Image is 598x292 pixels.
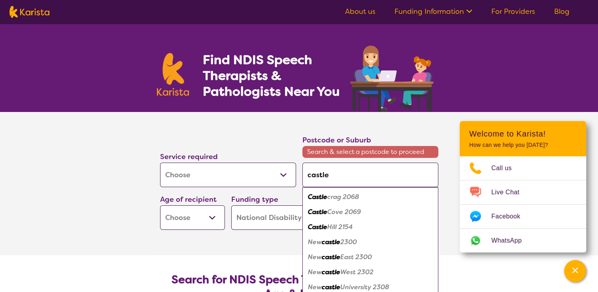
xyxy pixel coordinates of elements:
a: About us [345,7,375,16]
em: Cove 2069 [327,208,361,216]
div: Newcastle East 2300 [306,250,434,265]
span: Facebook [491,210,530,222]
a: Web link opens in a new tab. [460,229,586,252]
h2: Welcome to Karista! [469,129,577,138]
em: castle [322,253,340,261]
div: Newcastle 2300 [306,235,434,250]
em: University 2308 [340,283,389,291]
label: Postcode or Suburb [302,135,371,145]
img: Karista logo [9,6,49,18]
h1: Find NDIS Speech Therapists & Pathologists Near You [202,52,349,99]
em: Castle [308,223,327,231]
em: castle [322,238,340,246]
em: New [308,238,322,246]
div: Castle Hill 2154 [306,220,434,235]
span: Live Chat [491,186,529,198]
div: Newcastle West 2302 [306,265,434,280]
span: WhatsApp [491,235,531,246]
em: crag 2068 [327,193,359,201]
a: For Providers [491,7,535,16]
img: Karista logo [157,53,189,96]
p: How can we help you [DATE]? [469,142,577,148]
ul: Choose channel [460,156,586,252]
label: Service required [160,152,218,161]
em: 2300 [340,238,357,246]
button: Channel Menu [564,260,586,282]
em: castle [322,268,340,276]
label: Age of recipient [160,195,217,204]
em: New [308,253,322,261]
em: East 2300 [340,253,372,261]
em: castle [322,283,340,291]
div: Channel Menu [460,121,586,252]
a: Funding Information [394,7,472,16]
em: Hill 2154 [327,223,353,231]
label: Funding type [231,195,278,204]
span: Search & select a postcode to proceed [302,146,438,158]
a: Blog [554,7,570,16]
em: West 2302 [340,268,374,276]
span: Call us [491,162,521,174]
em: Castle [308,208,327,216]
div: Castle Cove 2069 [306,205,434,220]
div: Castlecrag 2068 [306,190,434,205]
em: New [308,283,322,291]
em: Castle [308,193,327,201]
img: speech-therapy [344,43,441,112]
em: New [308,268,322,276]
input: Type [302,163,438,187]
